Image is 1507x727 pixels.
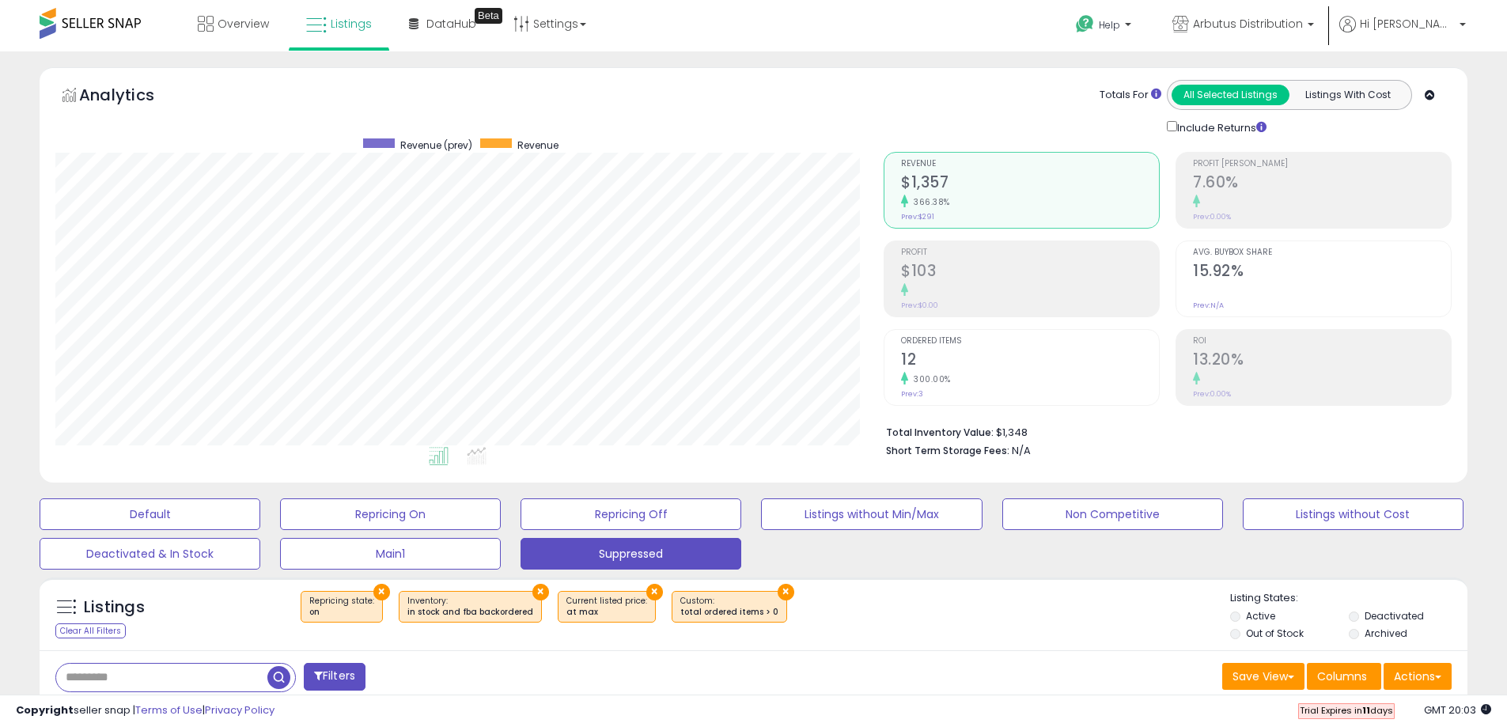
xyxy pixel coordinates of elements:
button: Suppressed [521,538,741,570]
button: Main1 [280,538,501,570]
button: × [373,584,390,600]
h2: 12 [901,350,1159,372]
a: Hi [PERSON_NAME] [1339,16,1466,51]
small: Prev: 0.00% [1193,389,1231,399]
b: Short Term Storage Fees: [886,444,1009,457]
span: ROI [1193,337,1451,346]
button: Listings With Cost [1289,85,1407,105]
span: Arbutus Distribution [1193,16,1303,32]
button: Actions [1384,663,1452,690]
button: Deactivated & In Stock [40,538,260,570]
h2: $103 [901,262,1159,283]
span: Avg. Buybox Share [1193,248,1451,257]
span: Custom: [680,595,778,619]
span: Profit [PERSON_NAME] [1193,160,1451,168]
a: Terms of Use [135,702,203,718]
button: All Selected Listings [1172,85,1289,105]
div: Clear All Filters [55,623,126,638]
a: Help [1063,2,1147,51]
a: Privacy Policy [205,702,275,718]
p: Listing States: [1230,591,1467,606]
span: Revenue [517,138,558,152]
div: at max [566,607,647,618]
div: on [309,607,374,618]
span: Trial Expires in days [1300,704,1393,717]
small: Prev: N/A [1193,301,1224,310]
button: Save View [1222,663,1304,690]
small: Prev: 3 [901,389,923,399]
span: Hi [PERSON_NAME] [1360,16,1455,32]
span: DataHub [426,16,476,32]
button: Repricing On [280,498,501,530]
small: Prev: $291 [901,212,934,222]
h5: Listings [84,596,145,619]
button: × [778,584,794,600]
small: Prev: $0.00 [901,301,938,310]
span: Overview [218,16,269,32]
span: Repricing state : [309,595,374,619]
button: Listings without Min/Max [761,498,982,530]
li: $1,348 [886,422,1440,441]
label: Deactivated [1365,609,1424,623]
div: Include Returns [1155,118,1285,136]
small: Prev: 0.00% [1193,212,1231,222]
div: total ordered items > 0 [680,607,778,618]
label: Archived [1365,627,1407,640]
div: Totals For [1100,88,1161,103]
span: N/A [1012,443,1031,458]
button: Default [40,498,260,530]
span: 2025-10-6 20:03 GMT [1424,702,1491,718]
button: Columns [1307,663,1381,690]
label: Out of Stock [1246,627,1304,640]
span: Revenue [901,160,1159,168]
button: × [646,584,663,600]
button: Non Competitive [1002,498,1223,530]
button: Listings without Cost [1243,498,1463,530]
button: Repricing Off [521,498,741,530]
span: Revenue (prev) [400,138,472,152]
b: Total Inventory Value: [886,426,994,439]
h2: 13.20% [1193,350,1451,372]
small: 300.00% [908,373,951,385]
button: × [532,584,549,600]
strong: Copyright [16,702,74,718]
span: Listings [331,16,372,32]
span: Inventory : [407,595,533,619]
h2: $1,357 [901,173,1159,195]
h5: Analytics [79,84,185,110]
div: in stock and fba backordered [407,607,533,618]
span: Profit [901,248,1159,257]
button: Filters [304,663,365,691]
div: Tooltip anchor [475,8,502,24]
h2: 7.60% [1193,173,1451,195]
span: Columns [1317,668,1367,684]
span: Ordered Items [901,337,1159,346]
h2: 15.92% [1193,262,1451,283]
i: Get Help [1075,14,1095,34]
small: 366.38% [908,196,950,208]
span: Current listed price : [566,595,647,619]
span: Help [1099,18,1120,32]
b: 11 [1362,704,1370,717]
div: seller snap | | [16,703,275,718]
label: Active [1246,609,1275,623]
